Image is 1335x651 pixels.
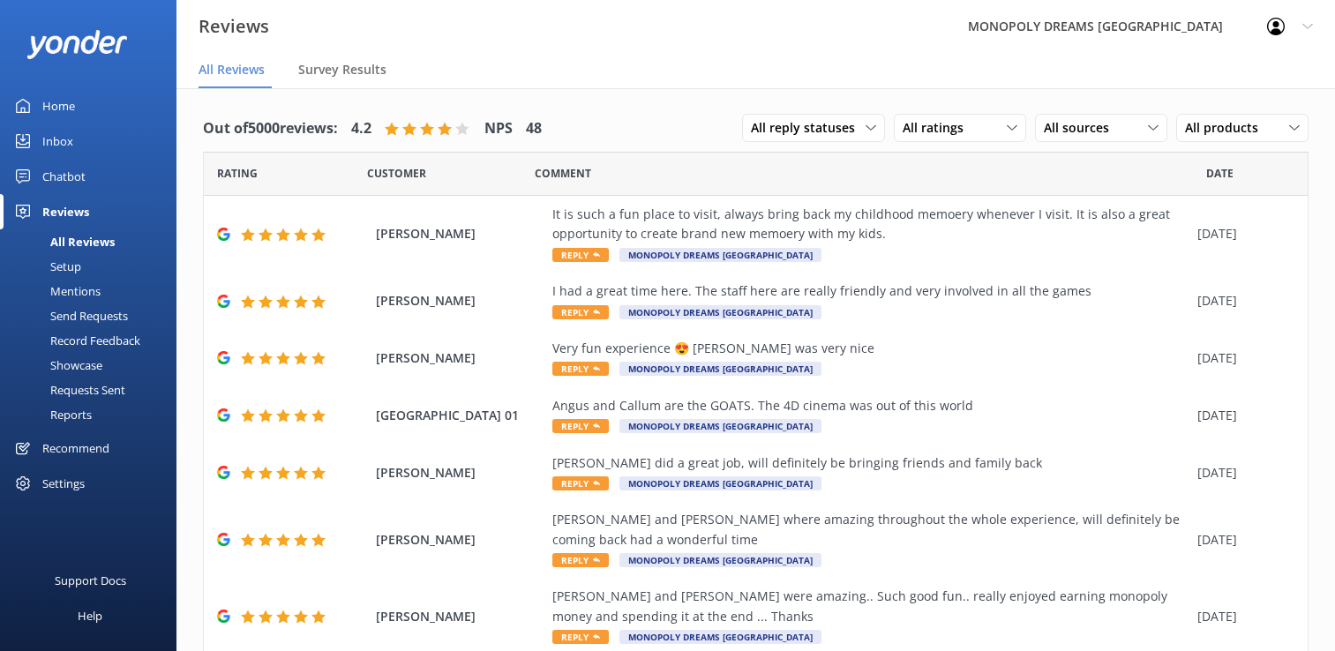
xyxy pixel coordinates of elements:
span: Date [1206,165,1234,182]
span: Date [217,165,258,182]
div: It is such a fun place to visit, always bring back my childhood memoery whenever I visit. It is a... [552,205,1189,244]
div: Angus and Callum are the GOATS. The 4D cinema was out of this world [552,396,1189,415]
div: Showcase [11,353,102,378]
h4: 4.2 [351,117,371,140]
div: Support Docs [55,563,126,598]
div: [PERSON_NAME] and [PERSON_NAME] where amazing throughout the whole experience, will definitely be... [552,510,1189,550]
div: Very fun experience 😍 [PERSON_NAME] was very nice [552,339,1189,358]
span: [PERSON_NAME] [376,224,544,243]
div: Help [78,598,102,633]
span: MONOPOLY DREAMS [GEOGRAPHIC_DATA] [619,305,821,319]
span: All reply statuses [751,118,866,138]
h4: Out of 5000 reviews: [203,117,338,140]
span: All ratings [903,118,974,138]
div: Home [42,88,75,123]
div: [DATE] [1197,530,1286,550]
span: All products [1185,118,1269,138]
span: MONOPOLY DREAMS [GEOGRAPHIC_DATA] [619,476,821,490]
div: [DATE] [1197,463,1286,483]
span: Reply [552,362,609,376]
a: Requests Sent [11,378,176,402]
div: Inbox [42,123,73,159]
span: Date [367,165,426,182]
div: Chatbot [42,159,86,194]
div: I had a great time here. The staff here are really friendly and very involved in all the games [552,281,1189,301]
div: [DATE] [1197,224,1286,243]
span: Reply [552,305,609,319]
div: [DATE] [1197,348,1286,368]
span: [PERSON_NAME] [376,291,544,311]
div: Requests Sent [11,378,125,402]
span: [GEOGRAPHIC_DATA] 01 [376,406,544,425]
span: MONOPOLY DREAMS [GEOGRAPHIC_DATA] [619,248,821,262]
span: [PERSON_NAME] [376,348,544,368]
div: [PERSON_NAME] and [PERSON_NAME] were amazing.. Such good fun.. really enjoyed earning monopoly mo... [552,587,1189,626]
div: [DATE] [1197,291,1286,311]
div: Reports [11,402,92,427]
a: Setup [11,254,176,279]
div: Mentions [11,279,101,303]
a: All Reviews [11,229,176,254]
div: All Reviews [11,229,115,254]
span: [PERSON_NAME] [376,530,544,550]
span: Survey Results [298,61,386,79]
span: [PERSON_NAME] [376,463,544,483]
h3: Reviews [199,12,269,41]
span: Reply [552,419,609,433]
span: [PERSON_NAME] [376,607,544,626]
a: Mentions [11,279,176,303]
span: MONOPOLY DREAMS [GEOGRAPHIC_DATA] [619,419,821,433]
div: Setup [11,254,81,279]
div: [DATE] [1197,607,1286,626]
div: Record Feedback [11,328,140,353]
a: Reports [11,402,176,427]
span: MONOPOLY DREAMS [GEOGRAPHIC_DATA] [619,553,821,567]
a: Send Requests [11,303,176,328]
span: Question [535,165,591,182]
img: yonder-white-logo.png [26,30,128,59]
div: Recommend [42,430,109,466]
span: All sources [1044,118,1120,138]
span: Reply [552,248,609,262]
span: MONOPOLY DREAMS [GEOGRAPHIC_DATA] [619,630,821,644]
div: Reviews [42,194,89,229]
a: Record Feedback [11,328,176,353]
h4: 48 [526,117,542,140]
span: MONOPOLY DREAMS [GEOGRAPHIC_DATA] [619,362,821,376]
div: [DATE] [1197,406,1286,425]
div: [PERSON_NAME] did a great job, will definitely be bringing friends and family back [552,453,1189,473]
span: Reply [552,476,609,490]
h4: NPS [484,117,513,140]
div: Settings [42,466,85,501]
span: Reply [552,630,609,644]
span: Reply [552,553,609,567]
span: All Reviews [199,61,265,79]
a: Showcase [11,353,176,378]
div: Send Requests [11,303,128,328]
